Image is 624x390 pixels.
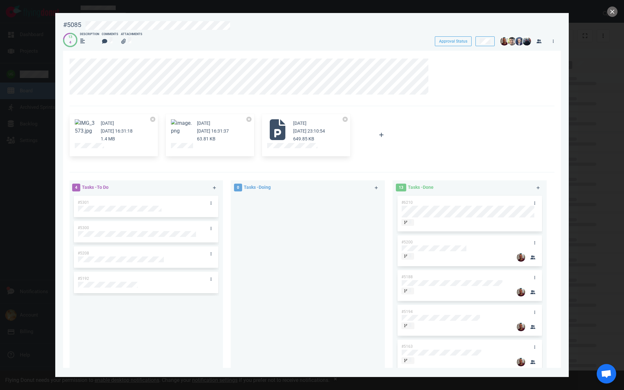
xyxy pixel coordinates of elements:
[293,128,325,134] small: [DATE] 23:10:54
[197,136,215,141] small: 63.81 KB
[63,21,81,29] div: #5085
[401,309,413,314] span: #5194
[293,136,314,141] small: 649.85 KB
[78,251,89,255] span: #5208
[102,32,118,37] div: Comments
[197,128,229,134] small: [DATE] 16:31:37
[607,6,617,17] button: close
[82,185,109,190] span: Tasks - To Do
[101,121,114,126] small: [DATE]
[171,119,192,135] button: Zoom image
[435,36,472,46] button: Approval Status
[408,185,434,190] span: Tasks - Done
[121,32,142,37] div: Attachments
[401,240,413,244] span: #5200
[101,136,115,141] small: 1.4 MB
[517,253,525,262] img: 26
[72,184,80,191] span: 4
[78,226,89,230] span: #5300
[515,37,524,45] img: 26
[80,32,99,37] div: Description
[500,37,509,45] img: 26
[517,288,525,296] img: 26
[234,184,242,191] span: 0
[197,121,210,126] small: [DATE]
[517,323,525,331] img: 26
[401,200,413,205] span: #6210
[68,40,72,45] div: 4
[244,185,271,190] span: Tasks - Doing
[68,34,72,40] div: 13
[101,128,133,134] small: [DATE] 16:31:18
[508,37,516,45] img: 26
[523,37,531,45] img: 26
[78,200,89,205] span: #5301
[517,358,525,366] img: 26
[401,275,413,279] span: #5188
[396,184,406,191] span: 13
[293,121,306,126] small: [DATE]
[75,119,96,135] button: Zoom image
[401,344,413,349] span: #5163
[78,276,89,281] span: #5192
[597,364,616,383] div: Ανοιχτή συνομιλία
